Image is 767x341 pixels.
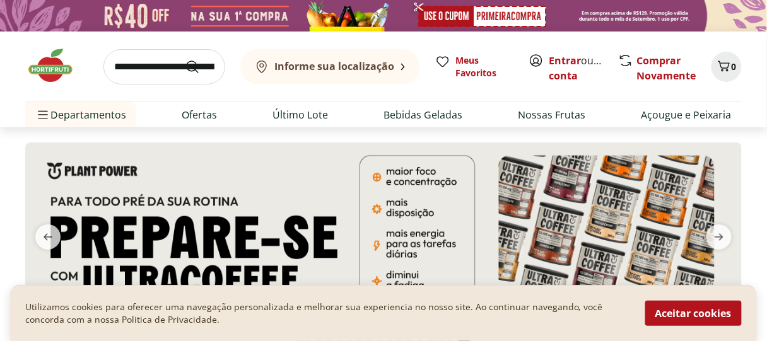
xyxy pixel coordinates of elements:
button: Aceitar cookies [645,301,742,326]
a: Último Lote [272,107,328,122]
p: Utilizamos cookies para oferecer uma navegação personalizada e melhorar sua experiencia no nosso ... [25,301,630,326]
button: Carrinho [711,52,742,82]
a: Ofertas [182,107,217,122]
a: Entrar [549,54,581,67]
button: previous [25,224,71,250]
a: Açougue e Peixaria [641,107,732,122]
span: Departamentos [35,100,126,130]
b: Informe sua localização [274,59,394,73]
img: 3 corações [25,142,742,316]
span: 0 [732,61,737,72]
a: Criar conta [549,54,618,83]
button: Menu [35,100,50,130]
button: next [696,224,742,250]
a: Nossas Frutas [518,107,586,122]
a: Meus Favoritos [435,54,513,79]
input: search [103,49,225,84]
a: Bebidas Geladas [384,107,463,122]
span: Meus Favoritos [455,54,513,79]
span: ou [549,53,605,83]
button: Submit Search [185,59,215,74]
a: Comprar Novamente [636,54,696,83]
img: Hortifruti [25,47,88,84]
button: Informe sua localização [240,49,420,84]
